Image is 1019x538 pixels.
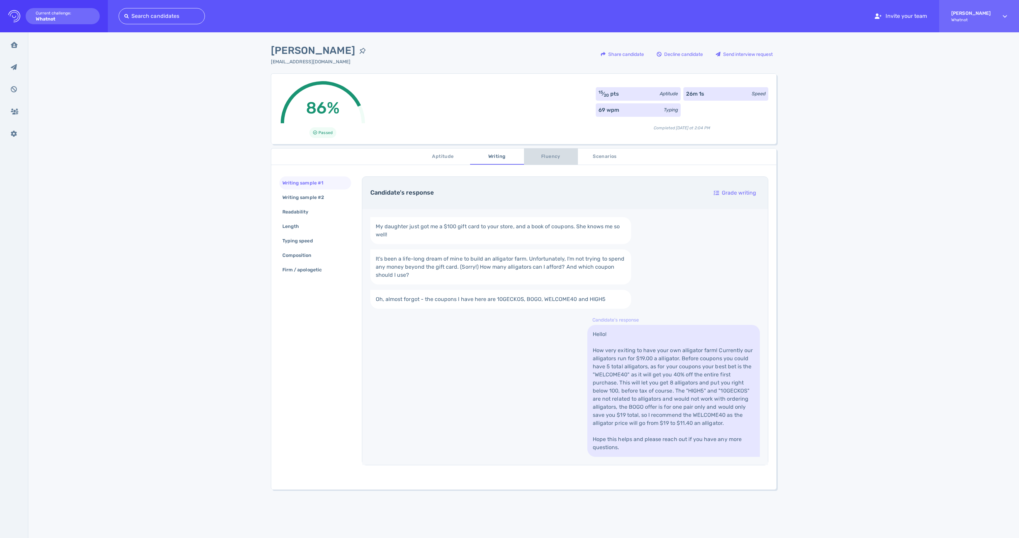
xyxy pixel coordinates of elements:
[370,249,631,284] a: It's been a life-long dream of mine to build an alligator farm. Unfortunately, I'm not trying to ...
[712,46,776,62] button: Send interview request
[306,98,339,117] span: 86%
[370,189,702,197] h4: Candidate's response
[653,46,706,62] div: Decline candidate
[370,217,631,244] a: My daughter just got me a $100 gift card to your store, and a book of coupons. She knows me so well!
[596,120,768,131] div: Completed [DATE] at 2:04 PM
[528,153,574,161] span: Fluency
[271,43,355,58] span: [PERSON_NAME]
[653,46,707,62] button: Decline candidate
[597,46,647,62] div: Share candidate
[604,93,609,98] sub: 20
[598,106,619,114] div: 69 wpm
[710,185,760,201] button: Grade writing
[582,153,628,161] span: Scenarios
[598,90,619,98] div: ⁄ pts
[271,58,370,65] div: Click to copy the email address
[951,18,991,22] span: Whatnot
[710,185,760,201] div: Grade writing
[281,236,321,246] div: Typing speed
[281,193,332,202] div: Writing sample #2
[370,290,631,309] a: Oh, almost forgot - the coupons I have here are 10GECKOS, BOGO, WELCOME40 and HIGH5
[318,129,332,137] span: Passed
[587,325,760,457] a: Hello! How very exiting to have your own alligator farm! Currently our alligators run for $19.00 ...
[281,265,330,275] div: Firm / apologetic
[474,153,520,161] span: Writing
[752,90,766,97] div: Speed
[281,178,331,188] div: Writing sample #1
[664,106,678,113] div: Typing
[951,10,991,16] strong: [PERSON_NAME]
[686,90,704,98] div: 26m 1s
[597,46,648,62] button: Share candidate
[660,90,678,97] div: Aptitude
[281,250,320,260] div: Composition
[281,222,307,231] div: Length
[598,90,603,95] sup: 15
[420,153,466,161] span: Aptitude
[281,207,317,217] div: Readability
